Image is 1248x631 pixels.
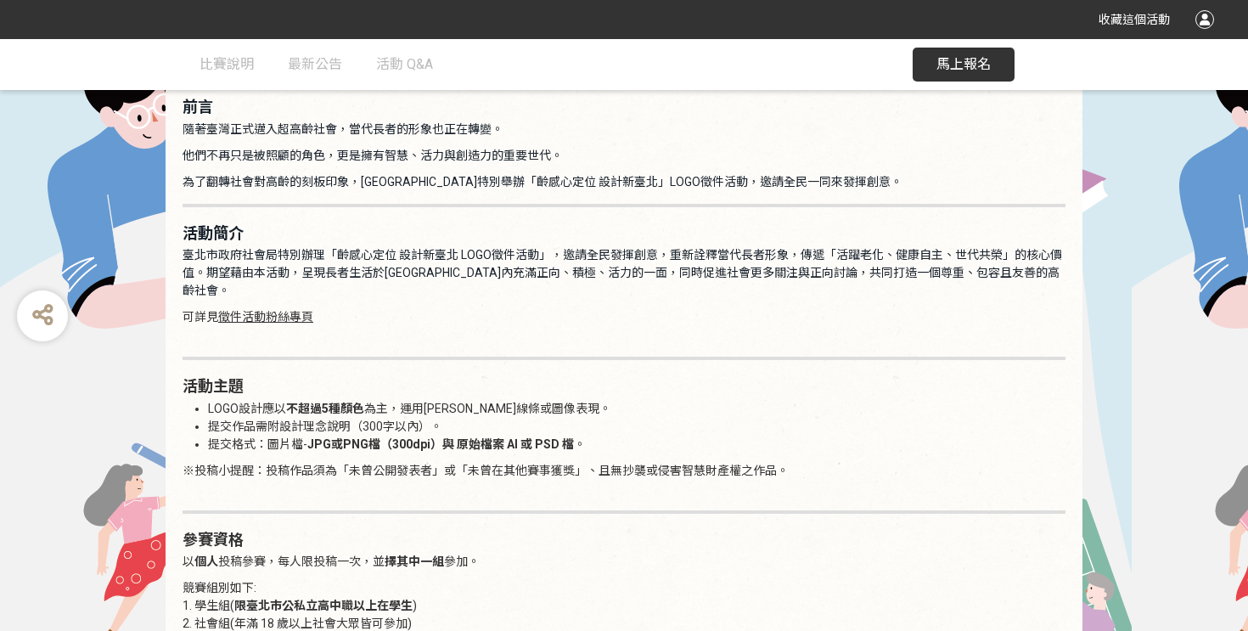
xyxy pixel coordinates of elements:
span: 他們不再只是被照顧的角色，更是擁有智慧、活力與創造力的重要世代。 [183,149,563,162]
li: 提交格式：圖片檔- 。 [208,436,1065,454]
a: 活動 Q&A [376,39,433,90]
strong: 活動簡介 [183,224,244,242]
strong: 參賽資格 [183,531,244,549]
strong: 個人 [194,555,218,568]
span: 收藏這個活動 [1099,13,1170,26]
span: 最新公告 [288,56,342,72]
span: 臺北市政府社會局特別辦理「齡感心定位 設計新臺北 LOGO徵件活動」，邀請全民發揮創意，重新詮釋當代長者形象，傳遞「活躍老化、健康自主、世代共榮」的核心價值。期望藉由本活動，呈現長者生活於[GE... [183,248,1062,297]
strong: 限臺北市公私立高中職以上在學生 [234,599,413,612]
strong: JPG或PNG檔（300dpi）與 原始檔案 AI 或 PSD 檔 [307,437,574,451]
strong: 活動主題 [183,377,244,395]
li: LOGO設計應以 為主，運用[PERSON_NAME]線條或圖像表現。 [208,400,1065,418]
button: 馬上報名 [913,48,1015,82]
span: 比賽說明 [200,56,254,72]
p: 以 投稿參賽，每人限投稿一次，並 參加。 [183,553,1065,571]
span: 為了翻轉社會對高齡的刻板印象，[GEOGRAPHIC_DATA]特別舉辦「齡感心定位 設計新臺北」LOGO徵件活動，邀請全民一同來發揮創意。 [183,175,902,189]
strong: 擇其中一組 [385,555,444,568]
span: 馬上報名 [936,56,991,72]
p: ※投稿小提醒：投稿作品須為「未曾公開發表者」或「未曾在其他賽事獲獎」、且無抄襲或侵害智慧財產權之作品。 [183,462,1065,498]
li: 提交作品需附設計理念說明（300字以內）。 [208,418,1065,436]
strong: 前言 [183,98,213,115]
strong: 不超過5種顏色 [286,402,364,415]
a: 最新公告 [288,39,342,90]
a: 徵件活動粉絲專頁 [218,310,313,324]
span: 活動 Q&A [376,56,433,72]
p: 可詳見 [183,308,1065,344]
a: 比賽說明 [200,39,254,90]
span: 隨著臺灣正式邁入超高齡社會，當代長者的形象也正在轉變。 [183,122,503,136]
